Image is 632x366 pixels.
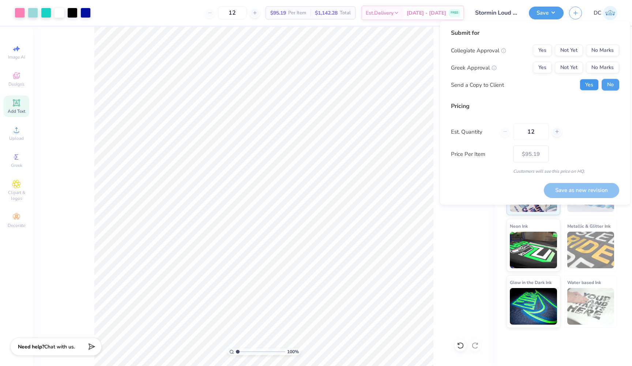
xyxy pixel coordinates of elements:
[602,79,619,91] button: No
[451,46,506,55] div: Collegiate Approval
[407,9,446,17] span: [DATE] - [DATE]
[287,348,299,355] span: 100 %
[270,9,286,17] span: $95.19
[18,343,44,350] strong: Need help?
[8,108,25,114] span: Add Text
[529,7,564,19] button: Save
[567,279,601,286] span: Water based Ink
[9,135,24,141] span: Upload
[451,127,494,136] label: Est. Quantity
[366,9,394,17] span: Est. Delivery
[510,232,557,268] img: Neon Ink
[555,45,583,56] button: Not Yet
[451,63,497,72] div: Greek Approval
[451,29,619,37] div: Submit for
[567,288,614,325] img: Water based Ink
[44,343,75,350] span: Chat with us.
[451,150,508,158] label: Price Per Item
[451,102,619,111] div: Pricing
[451,81,504,89] div: Send a Copy to Client
[8,81,25,87] span: Designs
[510,288,557,325] img: Glow in the Dark Ink
[8,54,25,60] span: Image AI
[533,62,552,74] button: Yes
[11,163,22,168] span: Greek
[288,9,306,17] span: Per Item
[580,79,599,91] button: Yes
[586,62,619,74] button: No Marks
[218,6,247,19] input: – –
[470,5,523,20] input: Untitled Design
[315,9,338,17] span: $1,142.28
[594,9,601,17] span: DC
[510,279,552,286] span: Glow in the Dark Ink
[8,223,25,228] span: Decorate
[603,6,617,20] img: Devyn Cooper
[340,9,351,17] span: Total
[586,45,619,56] button: No Marks
[533,45,552,56] button: Yes
[510,222,528,230] span: Neon Ink
[4,190,29,201] span: Clipart & logos
[555,62,583,74] button: Not Yet
[451,10,458,15] span: FREE
[513,123,549,140] input: – –
[451,168,619,175] div: Customers will see this price on HQ.
[594,6,617,20] a: DC
[567,222,610,230] span: Metallic & Glitter Ink
[567,232,614,268] img: Metallic & Glitter Ink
